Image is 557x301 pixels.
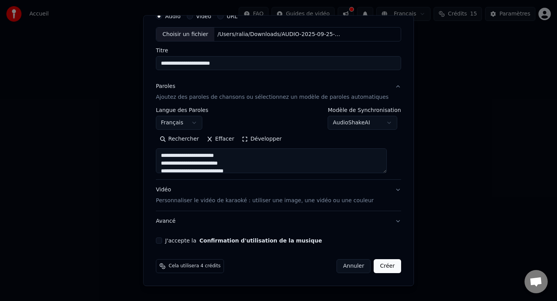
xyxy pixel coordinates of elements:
div: Choisir un fichier [156,28,214,41]
label: Vidéo [196,14,211,19]
label: Modèle de Synchronisation [328,108,401,113]
button: Créer [374,260,401,273]
label: Langue des Paroles [156,108,208,113]
button: Développer [238,133,286,146]
button: Effacer [203,133,238,146]
div: Vidéo [156,186,374,205]
button: J'accepte la [200,238,322,244]
div: /Users/ralia/Downloads/AUDIO-2025-09-25-13-00-32.m4a [215,31,346,38]
label: URL [227,14,237,19]
label: Audio [165,14,181,19]
label: Titre [156,48,401,53]
p: Personnaliser le vidéo de karaoké : utiliser une image, une vidéo ou une couleur [156,197,374,205]
div: Paroles [156,83,175,91]
button: Rechercher [156,133,203,146]
button: Avancé [156,212,401,232]
span: Cela utilisera 4 crédits [169,263,220,270]
p: Ajoutez des paroles de chansons ou sélectionnez un modèle de paroles automatiques [156,94,389,101]
label: J'accepte la [165,238,322,244]
button: Annuler [337,260,371,273]
div: ParolesAjoutez des paroles de chansons ou sélectionnez un modèle de paroles automatiques [156,108,401,180]
button: VidéoPersonnaliser le vidéo de karaoké : utiliser une image, une vidéo ou une couleur [156,180,401,211]
button: ParolesAjoutez des paroles de chansons ou sélectionnez un modèle de paroles automatiques [156,77,401,108]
